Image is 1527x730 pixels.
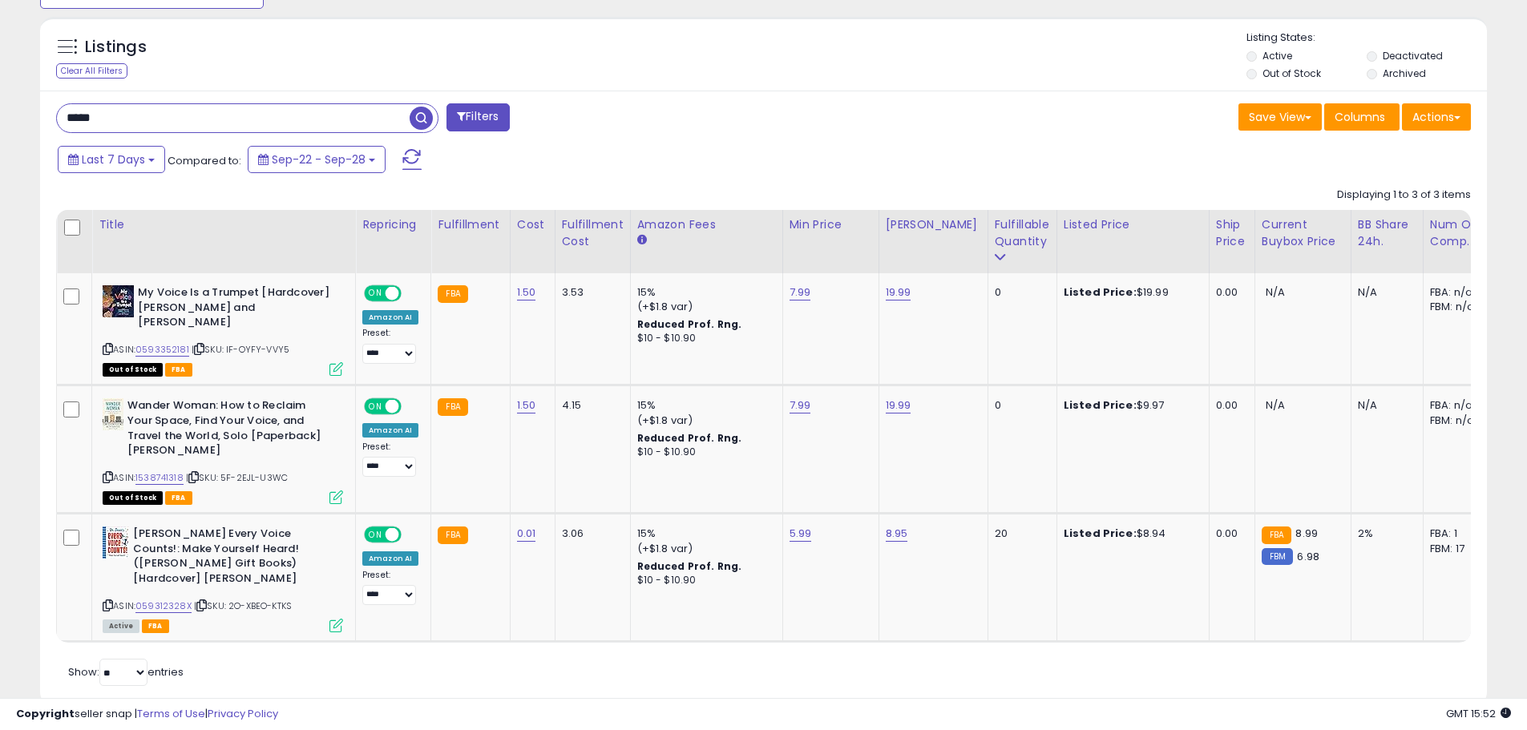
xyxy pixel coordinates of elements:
[362,310,418,325] div: Amazon AI
[1064,526,1197,541] div: $8.94
[362,551,418,566] div: Amazon AI
[82,151,145,167] span: Last 7 Days
[438,216,503,233] div: Fulfillment
[399,528,425,542] span: OFF
[1064,398,1197,413] div: $9.97
[1402,103,1471,131] button: Actions
[995,398,1044,413] div: 0
[517,526,536,542] a: 0.01
[103,398,123,430] img: 41MkNrR6A5L._SL40_.jpg
[68,664,184,680] span: Show: entries
[1430,542,1483,556] div: FBM: 17
[995,285,1044,300] div: 0
[99,216,349,233] div: Title
[103,285,134,317] img: 51rJyVeBvQL._SL40_.jpg
[438,526,467,544] small: FBA
[1358,398,1411,413] div: N/A
[103,526,343,631] div: ASIN:
[637,526,770,541] div: 15%
[1238,103,1322,131] button: Save View
[16,706,75,721] strong: Copyright
[1246,30,1487,46] p: Listing States:
[438,398,467,416] small: FBA
[165,363,192,377] span: FBA
[1335,109,1385,125] span: Columns
[637,233,647,248] small: Amazon Fees.
[1216,216,1248,250] div: Ship Price
[186,471,288,484] span: | SKU: 5F-2EJL-U3WC
[1430,526,1483,541] div: FBA: 1
[192,343,289,356] span: | SKU: IF-OYFY-VVY5
[1262,49,1292,63] label: Active
[517,284,536,300] a: 1.50
[637,446,770,459] div: $10 - $10.90
[637,285,770,300] div: 15%
[1216,526,1242,541] div: 0.00
[1297,549,1319,564] span: 6.98
[1262,216,1344,250] div: Current Buybox Price
[127,398,322,462] b: Wander Woman: How to Reclaim Your Space, Find Your Voice, and Travel the World, Solo [Paperback] ...
[137,706,205,721] a: Terms of Use
[168,153,241,168] span: Compared to:
[637,413,770,428] div: (+$1.8 var)
[562,285,618,300] div: 3.53
[1358,216,1416,250] div: BB Share 24h.
[1266,397,1285,413] span: N/A
[886,216,981,233] div: [PERSON_NAME]
[1064,216,1202,233] div: Listed Price
[133,526,328,590] b: [PERSON_NAME] Every Voice Counts!: Make Yourself Heard! ([PERSON_NAME] Gift Books) [Hardcover] [P...
[1430,285,1483,300] div: FBA: n/a
[562,216,624,250] div: Fulfillment Cost
[886,526,908,542] a: 8.95
[1430,398,1483,413] div: FBA: n/a
[637,559,742,573] b: Reduced Prof. Rng.
[103,619,139,633] span: All listings currently available for purchase on Amazon
[1216,398,1242,413] div: 0.00
[56,63,127,79] div: Clear All Filters
[562,398,618,413] div: 4.15
[138,285,333,334] b: My Voice Is a Trumpet [Hardcover] [PERSON_NAME] and [PERSON_NAME]
[165,491,192,505] span: FBA
[1064,397,1137,413] b: Listed Price:
[366,400,386,413] span: ON
[103,285,343,374] div: ASIN:
[790,397,811,413] a: 7.99
[1295,526,1318,541] span: 8.99
[135,599,192,613] a: 059312328X
[103,491,163,505] span: All listings that are currently out of stock and unavailable for purchase on Amazon
[1064,526,1137,541] b: Listed Price:
[1383,67,1426,80] label: Archived
[135,343,189,357] a: 0593352181
[790,526,812,542] a: 5.99
[886,397,911,413] a: 19.99
[399,287,425,300] span: OFF
[790,216,872,233] div: Min Price
[1446,706,1511,721] span: 2025-10-6 15:52 GMT
[790,284,811,300] a: 7.99
[399,400,425,413] span: OFF
[208,706,278,721] a: Privacy Policy
[362,570,418,606] div: Preset:
[142,619,169,633] span: FBA
[362,442,418,478] div: Preset:
[517,397,536,413] a: 1.50
[103,363,163,377] span: All listings that are currently out of stock and unavailable for purchase on Amazon
[362,328,418,364] div: Preset:
[995,216,1050,250] div: Fulfillable Quantity
[1262,67,1321,80] label: Out of Stock
[85,36,147,58] h5: Listings
[637,431,742,445] b: Reduced Prof. Rng.
[637,332,770,345] div: $10 - $10.90
[1337,188,1471,203] div: Displaying 1 to 3 of 3 items
[362,423,418,438] div: Amazon AI
[248,146,386,173] button: Sep-22 - Sep-28
[562,526,618,541] div: 3.06
[446,103,509,131] button: Filters
[362,216,424,233] div: Repricing
[272,151,366,167] span: Sep-22 - Sep-28
[58,146,165,173] button: Last 7 Days
[637,317,742,331] b: Reduced Prof. Rng.
[438,285,467,303] small: FBA
[1262,526,1291,544] small: FBA
[886,284,911,300] a: 19.99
